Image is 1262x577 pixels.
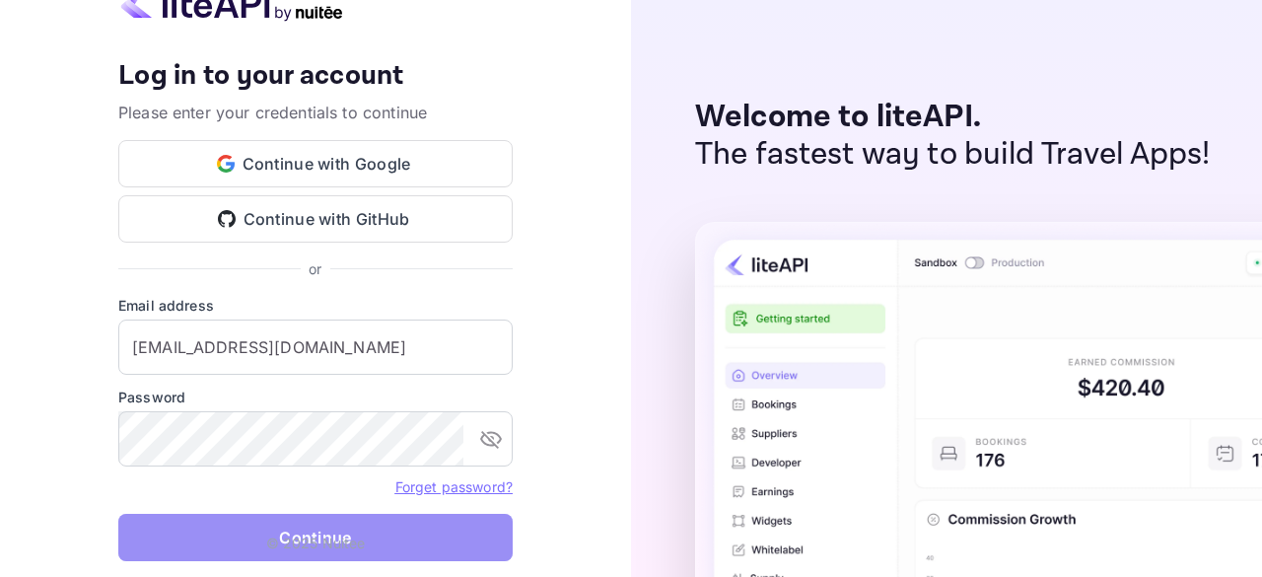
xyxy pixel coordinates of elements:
[309,258,321,279] p: or
[266,533,366,553] p: © 2025 Nuitee
[118,320,513,375] input: Enter your email address
[695,99,1211,136] p: Welcome to liteAPI.
[118,101,513,124] p: Please enter your credentials to continue
[118,195,513,243] button: Continue with GitHub
[118,295,513,316] label: Email address
[118,514,513,561] button: Continue
[118,387,513,407] label: Password
[118,140,513,187] button: Continue with Google
[118,59,513,94] h4: Log in to your account
[395,478,513,495] a: Forget password?
[695,136,1211,174] p: The fastest way to build Travel Apps!
[395,476,513,496] a: Forget password?
[471,419,511,459] button: toggle password visibility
